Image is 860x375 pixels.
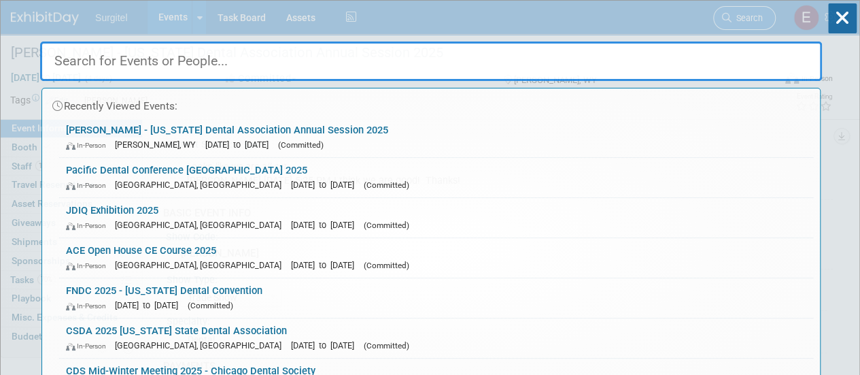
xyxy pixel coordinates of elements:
[59,158,813,197] a: Pacific Dental Conference [GEOGRAPHIC_DATA] 2025 In-Person [GEOGRAPHIC_DATA], [GEOGRAPHIC_DATA] [...
[59,238,813,278] a: ACE Open House CE Course 2025 In-Person [GEOGRAPHIC_DATA], [GEOGRAPHIC_DATA] [DATE] to [DATE] (Co...
[115,340,288,350] span: [GEOGRAPHIC_DATA], [GEOGRAPHIC_DATA]
[59,278,813,318] a: FNDC 2025 - [US_STATE] Dental Convention In-Person [DATE] to [DATE] (Committed)
[364,341,409,350] span: (Committed)
[278,140,324,150] span: (Committed)
[291,260,361,270] span: [DATE] to [DATE]
[59,319,813,358] a: CSDA 2025 [US_STATE] State Dental Association In-Person [GEOGRAPHIC_DATA], [GEOGRAPHIC_DATA] [DAT...
[59,198,813,238] a: JDIQ Exhibition 2025 In-Person [GEOGRAPHIC_DATA], [GEOGRAPHIC_DATA] [DATE] to [DATE] (Committed)
[40,42,822,81] input: Search for Events or People...
[115,260,288,270] span: [GEOGRAPHIC_DATA], [GEOGRAPHIC_DATA]
[66,221,112,230] span: In-Person
[291,180,361,190] span: [DATE] to [DATE]
[66,342,112,350] span: In-Person
[364,221,409,230] span: (Committed)
[115,220,288,230] span: [GEOGRAPHIC_DATA], [GEOGRAPHIC_DATA]
[188,301,233,310] span: (Committed)
[49,88,813,118] div: Recently Viewed Events:
[59,118,813,157] a: [PERSON_NAME] - [US_STATE] Dental Association Annual Session 2025 In-Person [PERSON_NAME], WY [DA...
[291,220,361,230] span: [DATE] to [DATE]
[66,141,112,150] span: In-Person
[66,301,112,310] span: In-Person
[205,140,275,150] span: [DATE] to [DATE]
[66,261,112,270] span: In-Person
[115,180,288,190] span: [GEOGRAPHIC_DATA], [GEOGRAPHIC_DATA]
[66,181,112,190] span: In-Person
[115,140,203,150] span: [PERSON_NAME], WY
[115,300,185,310] span: [DATE] to [DATE]
[291,340,361,350] span: [DATE] to [DATE]
[364,261,409,270] span: (Committed)
[364,180,409,190] span: (Committed)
